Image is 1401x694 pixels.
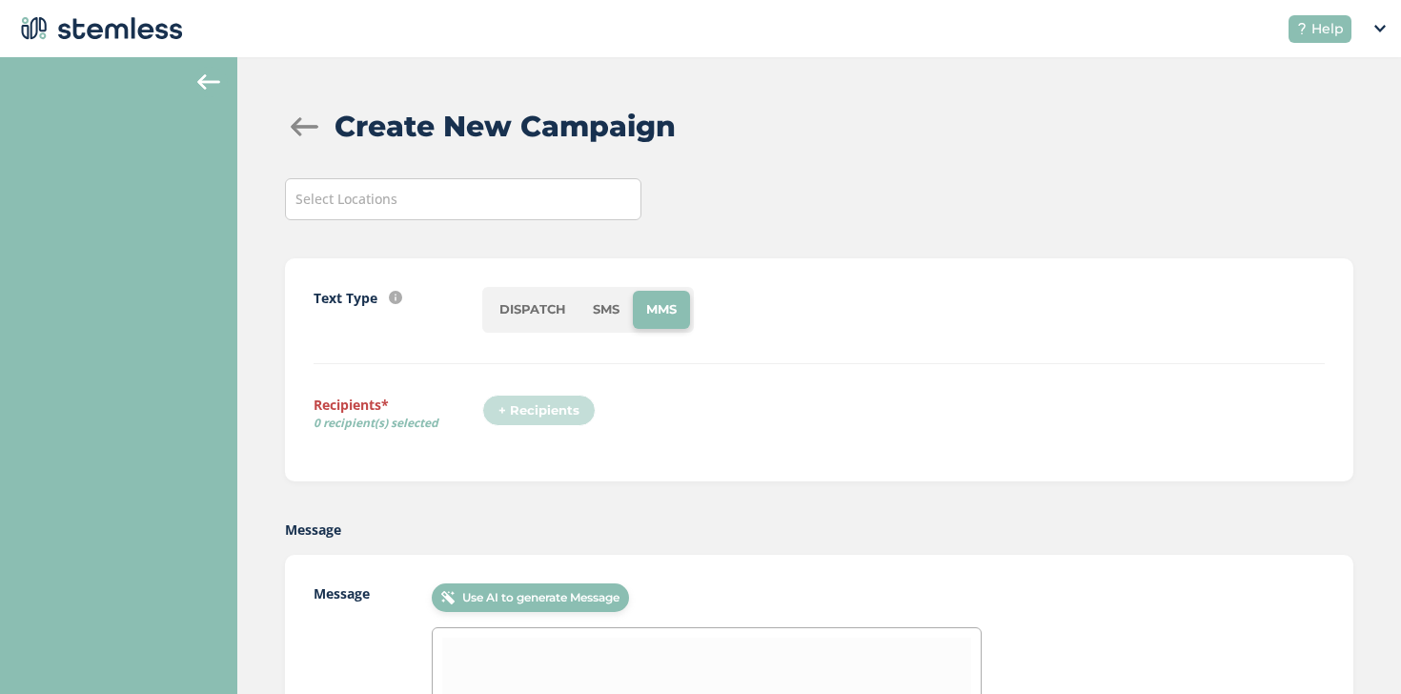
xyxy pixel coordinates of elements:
[462,589,619,606] span: Use AI to generate Message
[314,415,482,432] span: 0 recipient(s) selected
[1374,25,1386,32] img: icon_down-arrow-small-66adaf34.svg
[633,291,690,329] li: MMS
[335,105,676,148] h2: Create New Campaign
[486,291,579,329] li: DISPATCH
[314,395,482,439] label: Recipients*
[15,10,183,48] img: logo-dark-0685b13c.svg
[432,583,629,612] button: Use AI to generate Message
[389,291,402,304] img: icon-info-236977d2.svg
[197,74,220,90] img: icon-arrow-back-accent-c549486e.svg
[1296,23,1308,34] img: icon-help-white-03924b79.svg
[579,291,633,329] li: SMS
[285,520,341,540] label: Message
[1306,602,1401,694] iframe: Chat Widget
[295,190,397,208] span: Select Locations
[1311,19,1344,39] span: Help
[314,288,377,308] label: Text Type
